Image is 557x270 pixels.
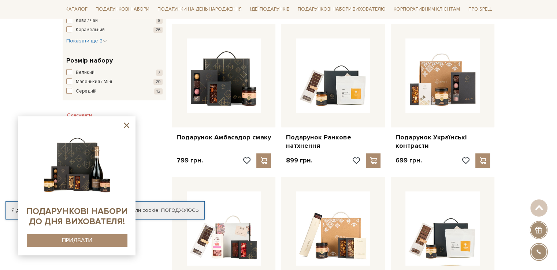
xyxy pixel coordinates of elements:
a: Подарункові набори [93,4,152,15]
span: Великий [76,69,94,76]
span: 20 [153,79,163,85]
span: 12 [154,88,163,94]
a: Корпоративним клієнтам [391,3,463,15]
a: Подарунок Українські контрасти [395,133,490,150]
a: Каталог [63,4,90,15]
p: 699 грн. [395,156,422,165]
button: Середній 12 [66,88,163,95]
span: Маленький / Міні [76,78,112,86]
span: Розмір набору [66,56,113,65]
span: 8 [156,18,163,24]
span: Середній [76,88,97,95]
a: Подарункові набори вихователю [295,3,389,15]
button: Маленький / Міні 20 [66,78,163,86]
span: Кава / чай [76,17,98,25]
button: Кава / чай 8 [66,17,163,25]
button: Великий 7 [66,69,163,76]
a: Ідеї подарунків [247,4,292,15]
button: Карамельний 26 [66,26,163,34]
a: Подарунок Амбасадор смаку [177,133,271,142]
a: файли cookie [125,207,159,213]
a: Погоджуюсь [161,207,198,214]
div: Я дозволяю [DOMAIN_NAME] використовувати [6,207,204,214]
a: Подарунки на День народження [155,4,245,15]
button: Скасувати [63,109,96,121]
a: Подарунок Ранкове натхнення [286,133,380,150]
span: 26 [153,27,163,33]
p: 899 грн. [286,156,312,165]
span: Карамельний [76,26,105,34]
p: 799 грн. [177,156,203,165]
button: Показати ще 2 [66,37,107,45]
span: Показати ще 2 [66,38,107,44]
span: 7 [156,70,163,76]
a: Про Spell [465,4,494,15]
